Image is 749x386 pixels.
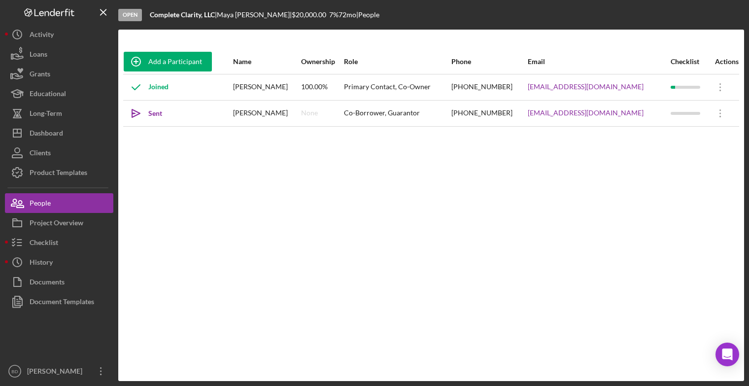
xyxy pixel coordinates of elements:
[5,252,113,272] button: History
[5,163,113,182] button: Product Templates
[528,58,670,66] div: Email
[30,233,58,255] div: Checklist
[148,52,202,71] div: Add a Participant
[25,361,89,384] div: [PERSON_NAME]
[150,10,215,19] b: Complete Clarity, LLC
[5,272,113,292] button: Documents
[30,123,63,145] div: Dashboard
[5,104,113,123] button: Long-Term
[301,75,343,100] div: 100.00%
[124,75,169,100] div: Joined
[11,369,18,374] text: BD
[148,104,162,123] div: Sent
[5,25,113,44] button: Activity
[30,104,62,126] div: Long-Term
[451,101,526,126] div: [PHONE_NUMBER]
[30,25,54,47] div: Activity
[5,193,113,213] button: People
[30,292,94,314] div: Document Templates
[5,292,113,312] button: Document Templates
[217,11,292,19] div: Maya [PERSON_NAME] |
[5,233,113,252] button: Checklist
[5,213,113,233] button: Project Overview
[329,11,339,19] div: 7 %
[30,213,83,235] div: Project Overview
[150,11,217,19] div: |
[233,58,300,66] div: Name
[671,58,707,66] div: Checklist
[30,143,51,165] div: Clients
[30,163,87,185] div: Product Templates
[30,44,47,67] div: Loans
[301,109,318,117] div: None
[715,343,739,366] div: Open Intercom Messenger
[124,104,172,123] button: Sent
[5,123,113,143] button: Dashboard
[5,361,113,381] button: BD[PERSON_NAME]
[451,58,526,66] div: Phone
[451,75,526,100] div: [PHONE_NUMBER]
[708,58,739,66] div: Actions
[528,109,644,117] a: [EMAIL_ADDRESS][DOMAIN_NAME]
[292,11,329,19] div: $20,000.00
[233,101,300,126] div: [PERSON_NAME]
[5,64,113,84] button: Grants
[344,58,450,66] div: Role
[528,83,644,91] a: [EMAIL_ADDRESS][DOMAIN_NAME]
[30,193,51,215] div: People
[344,75,450,100] div: Primary Contact, Co-Owner
[5,84,113,104] button: Educational
[5,143,113,163] button: Clients
[233,75,300,100] div: [PERSON_NAME]
[118,9,142,21] div: Open
[30,252,53,275] div: History
[124,52,212,71] button: Add a Participant
[356,11,379,19] div: | People
[30,84,66,106] div: Educational
[339,11,356,19] div: 72 mo
[301,58,343,66] div: Ownership
[30,272,65,294] div: Documents
[344,101,450,126] div: Co-Borrower, Guarantor
[5,44,113,64] button: Loans
[30,64,50,86] div: Grants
